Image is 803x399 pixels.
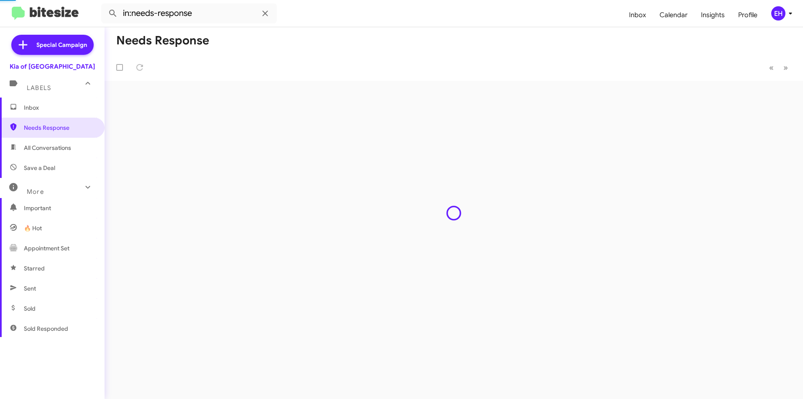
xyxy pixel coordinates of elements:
[731,3,764,27] a: Profile
[653,3,694,27] a: Calendar
[694,3,731,27] a: Insights
[11,35,94,55] a: Special Campaign
[36,41,87,49] span: Special Campaign
[24,264,45,273] span: Starred
[764,59,779,76] button: Previous
[101,3,277,23] input: Search
[769,62,774,73] span: «
[24,244,69,252] span: Appointment Set
[764,6,794,21] button: EH
[24,304,36,313] span: Sold
[765,59,793,76] nav: Page navigation example
[771,6,785,21] div: EH
[24,224,42,232] span: 🔥 Hot
[778,59,793,76] button: Next
[24,144,71,152] span: All Conversations
[24,103,95,112] span: Inbox
[24,324,68,333] span: Sold Responded
[783,62,788,73] span: »
[27,84,51,92] span: Labels
[27,188,44,196] span: More
[24,204,95,212] span: Important
[24,164,55,172] span: Save a Deal
[10,62,95,71] div: Kia of [GEOGRAPHIC_DATA]
[116,34,209,47] h1: Needs Response
[24,124,95,132] span: Needs Response
[622,3,653,27] a: Inbox
[24,284,36,293] span: Sent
